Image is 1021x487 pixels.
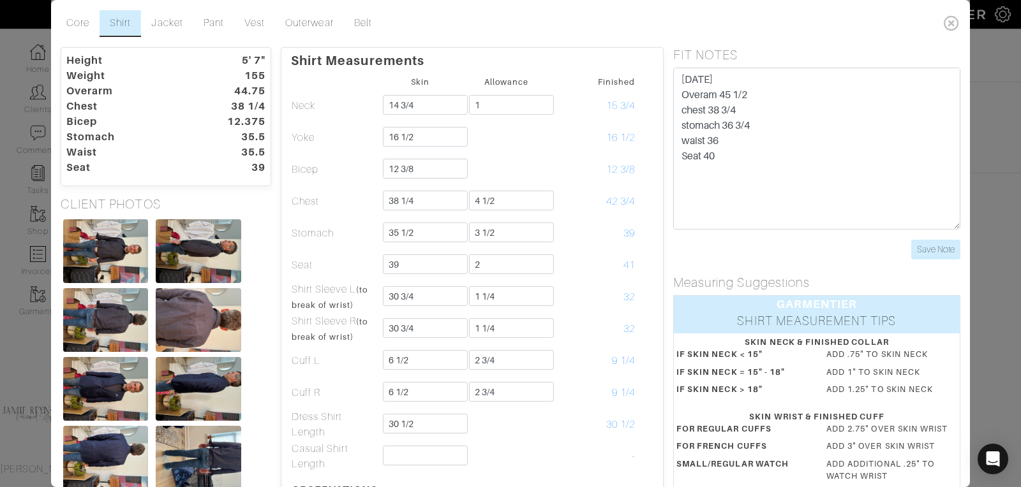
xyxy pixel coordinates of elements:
dt: 12.375 [202,114,275,129]
dt: Seat [57,160,202,175]
span: 15 3/4 [606,100,635,112]
dt: IF SKIN NECK < 15" [667,348,817,365]
div: SKIN NECK & FINISHED COLLAR [676,336,957,348]
dt: Stomach [57,129,202,145]
dt: Chest [57,99,202,114]
p: Shirt Measurements [291,48,653,68]
td: Casual Shirt Length [291,440,377,472]
span: 39 [623,228,635,239]
a: Core [56,10,100,37]
textarea: [DATE] NEXT JACKET- DIscuss coat chest 38 1/2 to 39 seat- gave 1/2 in seat let out thigh 3/8"- ad... [673,68,960,229]
td: Chest [291,185,377,217]
dd: ADD ADDITIONAL .25" TO WATCH WRIST [817,458,967,482]
small: Skin [411,77,429,87]
h5: CLIENT PHOTOS [61,196,271,212]
dt: IF SKIN NECK > 18" [667,383,817,400]
span: 41 [623,259,635,271]
dt: 38 1/4 [202,99,275,114]
span: 12 3/8 [606,164,635,175]
span: 9 1/4 [612,355,635,367]
div: SHIRT MEASUREMENT TIPS [674,312,960,333]
span: 32 [623,291,635,303]
td: Bicep [291,154,377,185]
td: Shirt Sleeve R [291,313,377,345]
dt: 35.5 [202,129,275,145]
div: Open Intercom Messenger [978,444,1008,474]
h5: Measuring Suggestions [673,275,960,290]
dt: Waist [57,145,202,160]
a: Outerwear [275,10,343,37]
dt: 44.75 [202,84,275,99]
dt: 35.5 [202,145,275,160]
dd: ADD 1" TO SKIN NECK [817,366,967,378]
span: 30 1/2 [606,419,635,430]
img: fYnRNKTQrewmYNJ94PXkC2zT [156,357,241,421]
dt: Bicep [57,114,202,129]
dt: 5' 7" [202,53,275,68]
td: Shirt Sleeve L [291,281,377,313]
a: Jacket [141,10,193,37]
dt: IF SKIN NECK = 15" - 18" [667,366,817,383]
input: Save Note [911,240,960,259]
td: Seat [291,249,377,281]
small: Allowance [484,77,528,87]
td: Cuff L [291,345,377,377]
dt: FOR REGULAR CUFFS [667,423,817,440]
small: Finished [598,77,635,87]
a: Pant [193,10,234,37]
dt: 155 [202,68,275,84]
dt: FOR FRENCH CUFFS [667,440,817,457]
td: Stomach [291,217,377,249]
img: CV3JAJVGudPHEfJGEKqQFX64 [63,288,148,352]
td: Cuff R [291,377,377,409]
a: Shirt [100,10,141,37]
h5: FIT NOTES [673,47,960,62]
dt: SMALL/REGULAR WATCH [667,458,817,487]
dt: Overarm [57,84,202,99]
a: Belt [344,10,382,37]
dt: Weight [57,68,202,84]
dt: Height [57,53,202,68]
img: iWdxmiMFCw8LbNjRY2iv2MwK [156,288,241,352]
img: 8H7HMdrMChxQG7t2N5raHDx9 [156,219,241,283]
td: Dress Shirt Length [291,409,377,440]
dd: ADD 2.75" OVER SKIN WRIST [817,423,967,435]
span: 9 1/4 [612,387,635,398]
td: Yoke [291,122,377,154]
span: 42 3/4 [606,196,635,207]
div: SKIN WRIST & FINISHED CUFF [676,411,957,423]
div: GARMENTIER [674,296,960,312]
dd: ADD 3" OVER SKIN WRIST [817,440,967,452]
a: Vest [234,10,275,37]
td: Neck [291,90,377,122]
span: 32 [623,323,635,335]
dd: ADD .75" TO SKIN NECK [817,348,967,360]
span: - [632,451,635,462]
img: F4QvvvxyyTo1M7e6ARhdbcZu [63,219,148,283]
span: 16 1/2 [606,132,635,143]
dt: 39 [202,160,275,175]
img: kniaHxp4hRUCr67yaZzTYysH [63,357,148,421]
dd: ADD 1.25" TO SKIN NECK [817,383,967,395]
